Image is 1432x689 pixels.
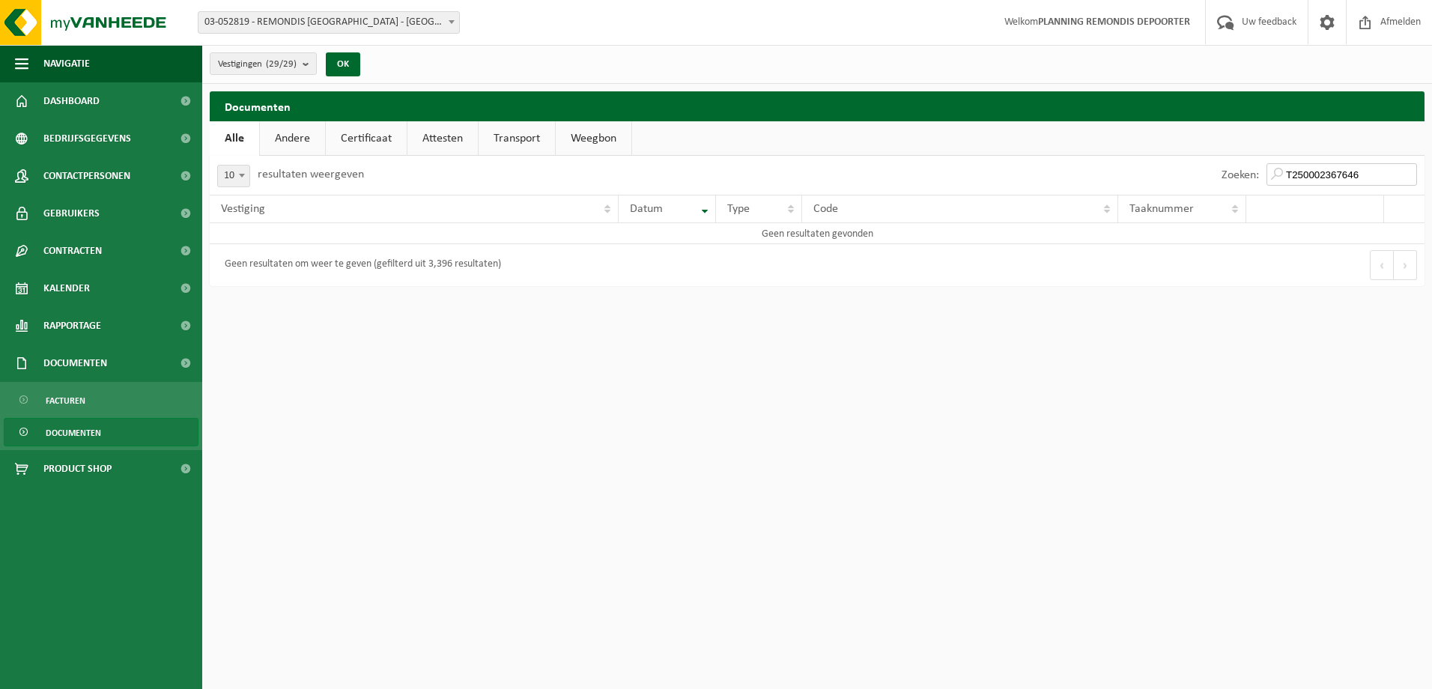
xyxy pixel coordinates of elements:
span: Navigatie [43,45,90,82]
td: Geen resultaten gevonden [210,223,1425,244]
span: Rapportage [43,307,101,344]
span: Bedrijfsgegevens [43,120,131,157]
span: Kalender [43,270,90,307]
span: Datum [630,203,663,215]
a: Transport [479,121,555,156]
a: Facturen [4,386,198,414]
button: Vestigingen(29/29) [210,52,317,75]
span: 10 [218,166,249,186]
a: Andere [260,121,325,156]
div: Geen resultaten om weer te geven (gefilterd uit 3,396 resultaten) [217,252,501,279]
a: Documenten [4,418,198,446]
button: Previous [1370,250,1394,280]
a: Attesten [407,121,478,156]
span: 03-052819 - REMONDIS WEST-VLAANDEREN - OOSTENDE [198,11,460,34]
h2: Documenten [210,91,1425,121]
label: resultaten weergeven [258,169,364,180]
strong: PLANNING REMONDIS DEPOORTER [1038,16,1190,28]
span: Documenten [43,344,107,382]
span: Dashboard [43,82,100,120]
label: Zoeken: [1222,169,1259,181]
span: Code [813,203,838,215]
button: OK [326,52,360,76]
a: Alle [210,121,259,156]
span: Vestigingen [218,53,297,76]
span: Documenten [46,419,101,447]
span: Gebruikers [43,195,100,232]
button: Next [1394,250,1417,280]
span: Vestiging [221,203,265,215]
span: Type [727,203,750,215]
span: Contracten [43,232,102,270]
span: Contactpersonen [43,157,130,195]
span: Facturen [46,386,85,415]
span: Taaknummer [1129,203,1194,215]
a: Weegbon [556,121,631,156]
span: 10 [217,165,250,187]
span: 03-052819 - REMONDIS WEST-VLAANDEREN - OOSTENDE [198,12,459,33]
count: (29/29) [266,59,297,69]
span: Product Shop [43,450,112,488]
a: Certificaat [326,121,407,156]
